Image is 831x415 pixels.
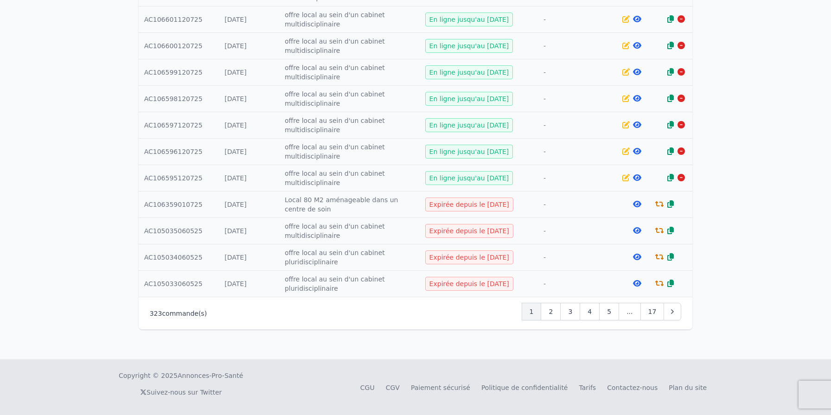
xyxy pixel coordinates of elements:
a: Suivez-nous sur Twitter [140,389,222,396]
i: Editer l'annonce [622,147,630,155]
td: - [538,218,615,244]
td: - [538,139,615,165]
td: [DATE] [219,112,279,139]
td: [DATE] [219,192,279,218]
td: Local 80 M2 aménageable dans un centre de soin [279,192,418,218]
i: Editer l'annonce [622,42,630,49]
i: Voir l'annonce [633,147,641,155]
i: Arrêter la diffusion de l'annonce [678,68,685,76]
i: Voir l'annonce [633,200,641,208]
td: AC105035060525 [139,218,219,244]
a: Tarifs [579,384,596,391]
a: Paiement sécurisé [411,384,470,391]
div: Expirée depuis le [DATE] [425,277,513,291]
span: ... [626,307,633,316]
span: 1 [530,307,534,316]
td: offre local au sein d'un cabinet multidisciplinaire [279,6,418,33]
div: En ligne jusqu'au [DATE] [425,92,513,106]
td: offre local au sein d'un cabinet multidisciplinaire [279,165,418,192]
i: Editer l'annonce [622,121,630,128]
i: Editer l'annonce [622,68,630,76]
td: offre local au sein d'un cabinet multidisciplinaire [279,59,418,86]
td: AC106359010725 [139,192,219,218]
a: Contactez-nous [607,384,658,391]
i: Editer l'annonce [622,174,630,181]
td: AC106595120725 [139,165,219,192]
td: AC106599120725 [139,59,219,86]
td: AC106596120725 [139,139,219,165]
td: AC106600120725 [139,33,219,59]
td: - [538,33,615,59]
i: Voir l'annonce [633,42,641,49]
div: En ligne jusqu'au [DATE] [425,39,513,53]
i: Arrêter la diffusion de l'annonce [678,42,685,49]
i: Renouveler la commande [655,253,664,261]
i: Dupliquer l'annonce [667,68,674,76]
i: Voir l'annonce [633,253,641,261]
div: Expirée depuis le [DATE] [425,250,513,264]
span: 3 [568,307,572,316]
i: Voir l'annonce [633,280,641,287]
td: [DATE] [219,86,279,112]
td: AC106598120725 [139,86,219,112]
td: - [538,244,615,271]
i: Dupliquer l'annonce [667,15,674,23]
i: Voir l'annonce [633,68,641,76]
div: Expirée depuis le [DATE] [425,198,513,211]
i: Dupliquer l'annonce [667,174,674,181]
i: Arrêter la diffusion de l'annonce [678,95,685,102]
span: 5 [607,307,611,316]
div: En ligne jusqu'au [DATE] [425,118,513,132]
td: [DATE] [219,244,279,271]
i: Dupliquer l'annonce [667,121,674,128]
i: Dupliquer l'annonce [667,200,674,208]
i: Editer l'annonce [622,15,630,23]
td: [DATE] [219,165,279,192]
td: [DATE] [219,271,279,297]
i: Arrêter la diffusion de l'annonce [678,15,685,23]
td: AC106597120725 [139,112,219,139]
a: Plan du site [669,384,707,391]
td: - [538,165,615,192]
i: Renouveler la commande [655,227,664,234]
i: Dupliquer l'annonce [667,227,674,234]
td: offre local au sein d'un cabinet pluridisciplinaire [279,271,418,297]
i: Dupliquer l'annonce [667,95,674,102]
div: En ligne jusqu'au [DATE] [425,13,513,26]
nav: Pagination [522,303,682,320]
div: En ligne jusqu'au [DATE] [425,171,513,185]
td: offre local au sein d'un cabinet multidisciplinaire [279,139,418,165]
td: [DATE] [219,139,279,165]
i: Voir l'annonce [633,15,641,23]
td: AC105033060525 [139,271,219,297]
td: [DATE] [219,33,279,59]
td: - [538,59,615,86]
i: Arrêter la diffusion de l'annonce [678,121,685,128]
span: 4 [588,307,592,316]
div: En ligne jusqu'au [DATE] [425,65,513,79]
i: Voir l'annonce [633,227,641,234]
p: commande(s) [150,309,207,318]
i: Voir l'annonce [633,121,641,128]
i: Dupliquer l'annonce [667,147,674,155]
td: - [538,6,615,33]
i: Dupliquer l'annonce [667,280,674,287]
td: offre local au sein d'un cabinet pluridisciplinaire [279,244,418,271]
i: Voir l'annonce [633,95,641,102]
div: En ligne jusqu'au [DATE] [425,145,513,159]
td: offre local au sein d'un cabinet multidisciplinaire [279,218,418,244]
a: CGU [360,384,375,391]
td: - [538,271,615,297]
a: Annonces-Pro-Santé [178,371,243,380]
td: - [538,112,615,139]
td: AC106601120725 [139,6,219,33]
i: Voir l'annonce [633,174,641,181]
div: Expirée depuis le [DATE] [425,224,513,238]
i: Arrêter la diffusion de l'annonce [678,147,685,155]
div: Copyright © 2025 [119,371,243,380]
span: 2 [549,307,553,316]
td: - [538,86,615,112]
td: [DATE] [219,6,279,33]
span: 323 [150,310,162,317]
a: CGV [386,384,400,391]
